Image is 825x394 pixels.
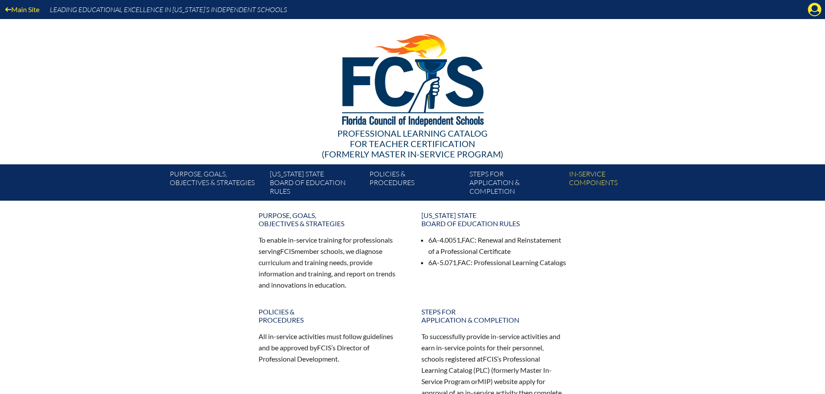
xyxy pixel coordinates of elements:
span: FCIS [483,355,497,363]
a: Main Site [2,3,43,15]
span: FCIS [317,343,331,352]
span: for Teacher Certification [350,138,475,149]
svg: Manage account [808,3,822,16]
a: Purpose, goals,objectives & strategies [253,208,409,231]
div: Professional Learning Catalog (formerly Master In-service Program) [163,128,662,159]
span: FAC [458,258,471,266]
img: FCISlogo221.eps [323,19,502,137]
span: MIP [478,377,491,385]
a: In-servicecomponents [566,168,665,201]
a: Purpose, goals,objectives & strategies [166,168,266,201]
a: Policies &Procedures [366,168,466,201]
span: PLC [476,366,488,374]
p: To enable in-service training for professionals serving member schools, we diagnose curriculum an... [259,234,404,290]
li: 6A-5.071, : Professional Learning Catalogs [428,257,567,268]
li: 6A-4.0051, : Renewal and Reinstatement of a Professional Certificate [428,234,567,257]
a: [US_STATE] StateBoard of Education rules [266,168,366,201]
p: All in-service activities must follow guidelines and be approved by ’s Director of Professional D... [259,331,404,365]
span: FAC [462,236,475,244]
a: [US_STATE] StateBoard of Education rules [416,208,572,231]
a: Steps forapplication & completion [466,168,566,201]
a: Policies &Procedures [253,304,409,327]
span: FCIS [280,247,294,255]
a: Steps forapplication & completion [416,304,572,327]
